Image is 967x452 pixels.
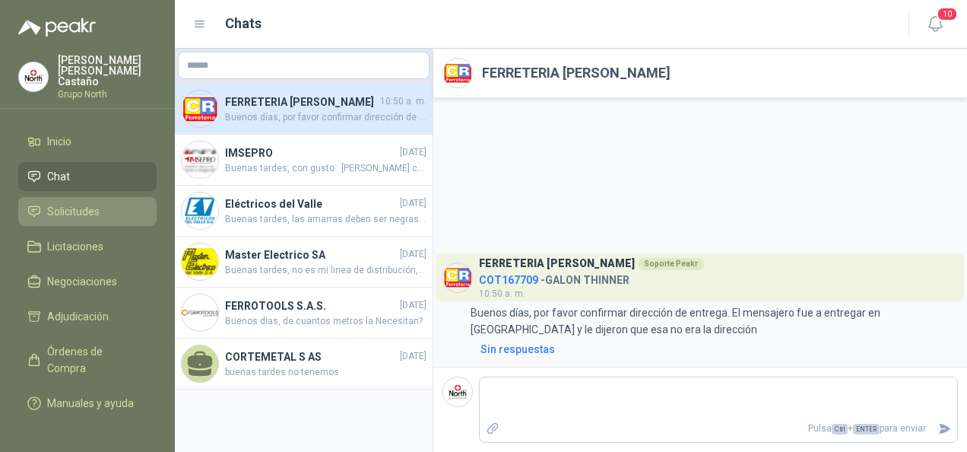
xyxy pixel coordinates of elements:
span: Buenos días, por favor confirmar dirección de entrega. El mensajero fue a entregar en [GEOGRAPHIC... [225,110,426,125]
p: [PERSON_NAME] [PERSON_NAME] Castaño [58,55,157,87]
label: Adjuntar archivos [480,415,506,442]
a: Company LogoIMSEPRO[DATE]Buenas tardes, con gusto : [PERSON_NAME] cel 3164831976 SSA [175,135,433,186]
span: Adjudicación [47,308,109,325]
a: Company LogoMaster Electrico SA[DATE]Buenas tardes, no es mi linea de distribución, gracias por i... [175,237,433,288]
a: Company LogoFERROTOOLS S.A.S.[DATE]Buenos dias, de cuantos metros la Necesitan? [175,288,433,339]
h4: FERROTOOLS S.A.S. [225,298,397,314]
span: 10 [937,7,958,21]
span: [DATE] [400,247,426,262]
a: Adjudicación [18,302,157,331]
span: Inicio [47,133,71,150]
span: 10:50 a. m. [380,94,426,109]
img: Company Logo [443,377,472,406]
h3: FERRETERIA [PERSON_NAME] [479,259,635,268]
span: [DATE] [400,145,426,160]
a: Licitaciones [18,232,157,261]
h4: CORTEMETAL S AS [225,349,397,365]
div: Soporte Peakr [638,258,704,270]
span: buenas tardes no tenemos [225,365,426,380]
img: Company Logo [182,193,218,229]
h4: - GALON THINNER [479,270,704,285]
a: Manuales y ayuda [18,389,157,418]
a: Negociaciones [18,267,157,296]
span: Licitaciones [47,238,103,255]
a: CORTEMETAL S AS[DATE]buenas tardes no tenemos [175,339,433,390]
h1: Chats [225,13,262,34]
p: Pulsa + para enviar [506,415,933,442]
span: [DATE] [400,196,426,211]
a: Solicitudes [18,197,157,226]
span: 10:50 a. m. [479,288,525,299]
span: [DATE] [400,349,426,364]
span: ENTER [853,424,880,434]
img: Company Logo [182,142,218,178]
img: Company Logo [182,91,218,127]
p: Grupo North [58,90,157,99]
img: Company Logo [182,244,218,280]
img: Company Logo [182,294,218,331]
a: Company LogoEléctricos del Valle[DATE]Buenas tardes, las amarras deben ser negras, por favor conf... [175,186,433,237]
span: Chat [47,168,70,185]
span: Órdenes de Compra [47,343,142,377]
button: 10 [921,11,949,38]
h4: Eléctricos del Valle [225,196,397,212]
span: Ctrl [832,424,848,434]
span: Solicitudes [47,203,100,220]
a: Órdenes de Compra [18,337,157,383]
span: Negociaciones [47,273,117,290]
div: Sin respuestas [480,341,555,358]
span: Buenas tardes, las amarras deben ser negras, por favor confirmar que la entrega sea de este color... [225,212,426,227]
img: Logo peakr [18,18,96,37]
a: Chat [18,162,157,191]
p: Buenos días, por favor confirmar dirección de entrega. El mensajero fue a entregar en [GEOGRAPHIC... [471,304,958,338]
h4: IMSEPRO [225,145,397,161]
h4: FERRETERIA [PERSON_NAME] [225,94,377,110]
img: Company Logo [443,263,472,292]
a: Company LogoFERRETERIA [PERSON_NAME]10:50 a. m.Buenos días, por favor confirmar dirección de entr... [175,84,433,135]
img: Company Logo [19,62,48,91]
img: Company Logo [443,59,472,88]
a: Inicio [18,127,157,156]
h4: Master Electrico SA [225,247,397,263]
span: Buenas tardes, con gusto : [PERSON_NAME] cel 3164831976 SSA [225,161,426,176]
h2: FERRETERIA [PERSON_NAME] [482,62,671,84]
span: Manuales y ayuda [47,395,134,412]
span: Buenos dias, de cuantos metros la Necesitan? [225,314,426,329]
span: [DATE] [400,298,426,313]
button: Enviar [932,415,957,442]
span: COT167709 [479,274,538,286]
a: Sin respuestas [477,341,958,358]
span: Buenas tardes, no es mi linea de distribución, gracias por invitarme a cotizar [225,263,426,278]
